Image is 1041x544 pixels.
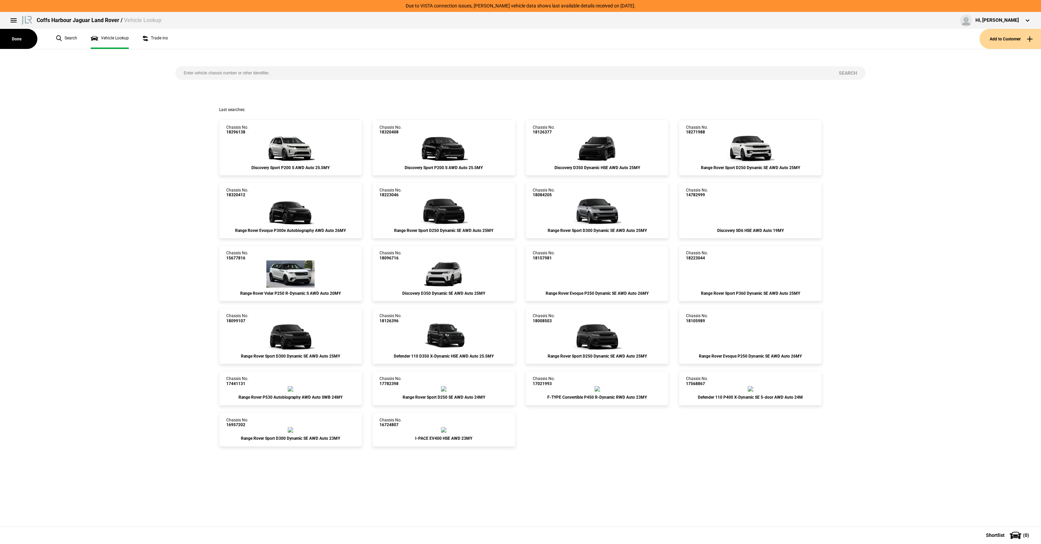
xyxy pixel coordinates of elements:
span: 18157981 [533,256,555,260]
button: Shortlist(0) [976,527,1041,544]
div: Range Rover Sport D300 Dynamic SE AWD Auto 25MY [226,354,355,359]
img: exterior-0 [595,386,600,392]
div: Range Rover Sport D250 Dynamic SE AWD Auto 25MY [533,354,661,359]
img: 18084205_ext.jpeg [573,198,621,225]
div: Discovery SD6 HSE AWD Auto 19MY [686,228,815,233]
span: 17568867 [686,381,708,386]
span: 18320412 [226,193,248,197]
a: Vehicle Lookup [91,29,129,49]
img: 18096716_ext.jpeg [420,260,468,288]
div: Chassis No. [686,188,708,198]
span: Shortlist [986,533,1005,538]
div: Discovery D350 Dynamic HSE AWD Auto 25MY [533,165,661,170]
img: 14782999_ext.jpeg [748,219,753,225]
span: 17782398 [380,381,402,386]
div: Range Rover Evoque P300e Autobiography AWD Auto 26MY [226,228,355,233]
span: Vehicle Lookup [124,17,161,23]
img: exterior-0 [748,386,753,392]
div: Discovery Sport P200 S AWD Auto 25.5MY [380,165,508,170]
span: ( 0 ) [1023,533,1029,538]
img: 18099107_ext.jpeg [266,323,315,350]
div: Chassis No. [686,376,708,386]
div: Range Rover Evoque P250 Dynamic SE AWD Auto 26MY [533,291,661,296]
div: Chassis No. [533,376,555,386]
img: 15677816_ext.jpeg [266,260,315,288]
span: 16724807 [380,422,402,427]
span: 18008503 [533,319,555,323]
span: 18096716 [380,256,402,260]
div: Chassis No. [226,376,248,386]
div: Range Rover Sport P360 Dynamic SE AWD Auto 25MY [686,291,815,296]
img: 18320412_ext.jpeg [266,198,315,225]
div: Range Rover Sport D250 Dynamic SE AWD Auto 25MY [380,228,508,233]
div: Range Rover Sport D300 Dynamic SE AWD Auto 25MY [533,228,661,233]
div: F-TYPE Convertible P450 R-Dynamic RWD Auto 23MY [533,395,661,400]
div: Chassis No. [686,125,708,135]
span: 18271988 [686,130,708,134]
div: Chassis No. [380,376,402,386]
div: I-PACE EV400 HSE AWD 23MY [380,436,508,441]
div: Chassis No. [380,125,402,135]
div: Chassis No. [686,251,708,260]
div: Chassis No. [533,125,555,135]
img: 18008503_ext.jpeg [573,323,621,350]
div: Chassis No. [226,251,248,260]
span: Last searches: [219,107,245,112]
span: 17021993 [533,381,555,386]
span: 18126396 [380,319,402,323]
img: 18271988_ext.jpeg [726,135,775,162]
img: 18126396_ext.jpeg [420,323,468,350]
span: 18126377 [533,130,555,134]
input: Enter vehicle chassis number or other identifier. [175,66,831,80]
div: Chassis No. [226,418,248,428]
span: 18296138 [226,130,248,134]
div: Chassis No. [533,188,555,198]
a: Trade ins [142,29,168,49]
img: 18320408_ext.jpeg [420,135,468,162]
div: Range Rover Sport D250 Dynamic SE AWD Auto 25MY [686,165,815,170]
button: Search [830,66,866,80]
img: exterior-0 [288,427,293,433]
span: 18099107 [226,319,248,323]
span: 18223044 [686,256,708,260]
span: 15677816 [226,256,248,260]
div: Hi, [PERSON_NAME] [975,17,1019,24]
div: Range Rover Sport D300 Dynamic SE AWD Auto 23MY [226,436,355,441]
div: Chassis No. [380,188,402,198]
div: Range Rover Velar P250 R-Dynamic S AWD Auto 20MY [226,291,355,296]
span: 18223046 [380,193,402,197]
div: Range Rover Evoque P250 Dynamic SE AWD Auto 26MY [686,354,815,359]
div: Discovery D350 Dynamic SE AWD Auto 25MY [380,291,508,296]
img: exterior-0 [441,386,446,392]
img: 18223046_ext.jpeg [420,198,468,225]
span: 18084205 [533,193,555,197]
div: Chassis No. [226,125,248,135]
div: Coffs Harbour Jaguar Land Rover / [37,17,161,24]
div: Defender 110 D350 X-Dynamic HSE AWD Auto 25.5MY [380,354,508,359]
span: 18105989 [686,319,708,323]
div: Chassis No. [533,313,555,323]
img: 18105989_ext.jpeg [748,345,753,350]
img: exterior-0 [288,386,293,392]
span: 17441131 [226,381,248,386]
a: Search [56,29,77,49]
img: 18157981_ext.jpeg [595,282,600,288]
div: Discovery Sport P200 S AWD Auto 25.5MY [226,165,355,170]
div: Chassis No. [380,251,402,260]
span: 18320408 [380,130,402,134]
img: 18296138_ext.jpeg [266,135,315,162]
div: Defender 110 P400 X-Dynamic SE 5-door AWD Auto 24M [686,395,815,400]
button: Add to Customer [980,29,1041,49]
span: 14782999 [686,193,708,197]
img: exterior-0 [441,427,446,433]
div: Range Rover Sport D250 SE AWD Auto 24MY [380,395,508,400]
div: Chassis No. [226,313,248,323]
div: Chassis No. [380,313,402,323]
div: Chassis No. [686,313,708,323]
img: 18126377_ext.jpeg [573,135,621,162]
img: landrover.png [20,15,33,25]
div: Chassis No. [533,251,555,260]
div: Chassis No. [226,188,248,198]
div: Chassis No. [380,418,402,428]
span: 16957202 [226,422,248,427]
